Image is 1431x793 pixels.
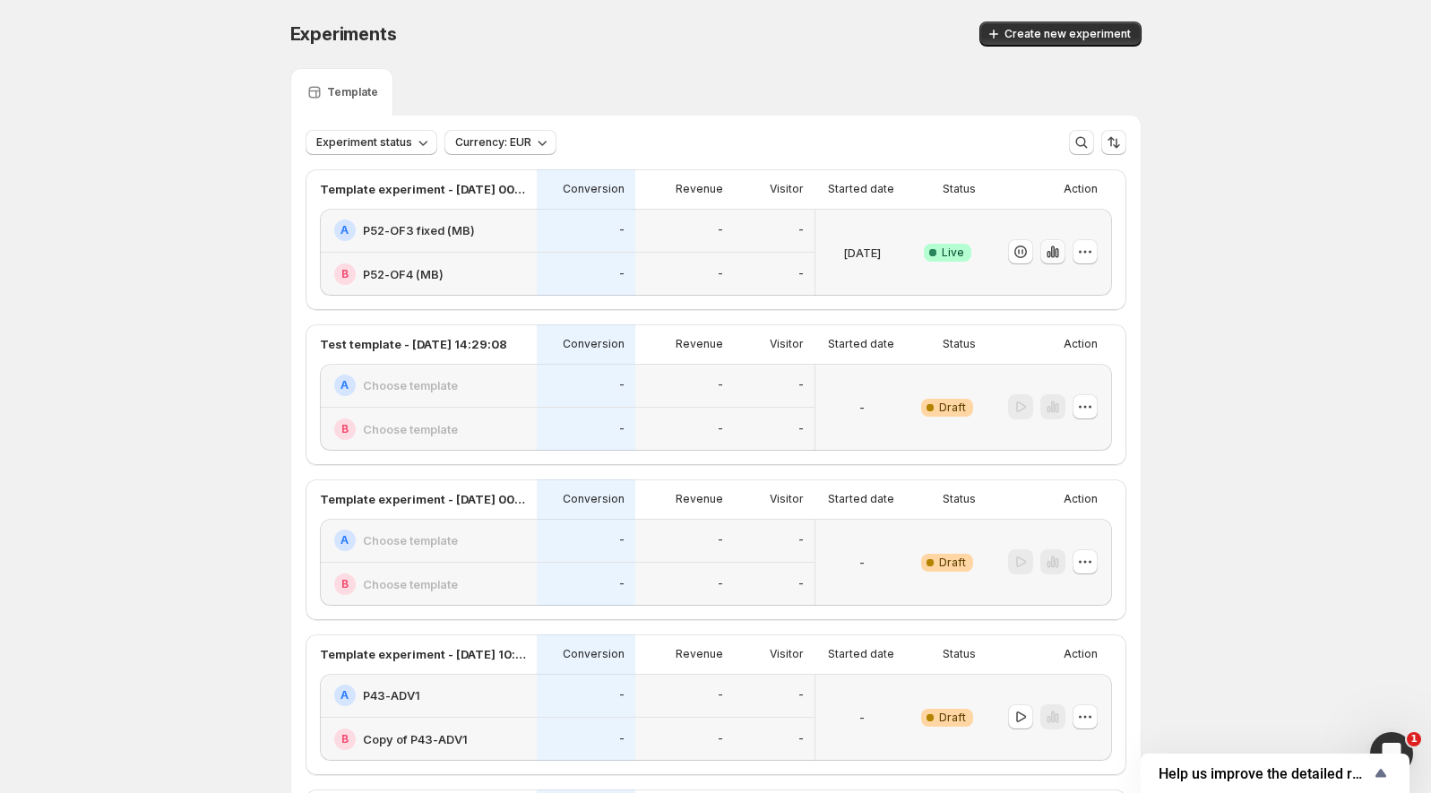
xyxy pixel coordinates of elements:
span: Experiment status [316,135,412,150]
p: Conversion [563,647,625,661]
span: Create new experiment [1004,27,1131,41]
p: - [619,533,625,547]
p: Revenue [676,337,723,351]
h2: Choose template [363,531,458,549]
p: - [798,267,804,281]
h2: P43-ADV1 [363,686,420,704]
p: - [619,378,625,392]
button: Currency: EUR [444,130,556,155]
p: Template experiment - [DATE] 10:16:58 [320,645,526,663]
p: - [718,533,723,547]
p: - [859,709,865,727]
span: Draft [939,711,966,725]
h2: A [341,533,349,547]
p: Action [1064,182,1098,196]
span: Help us improve the detailed report for A/B campaigns [1159,765,1370,782]
p: Status [943,492,976,506]
p: - [798,688,804,702]
p: Revenue [676,182,723,196]
p: - [798,223,804,237]
p: Status [943,182,976,196]
p: Conversion [563,492,625,506]
h2: B [341,267,349,281]
p: Visitor [770,647,804,661]
h2: Choose template [363,575,458,593]
h2: A [341,223,349,237]
p: - [619,688,625,702]
button: Experiment status [306,130,437,155]
p: - [718,732,723,746]
p: Revenue [676,492,723,506]
p: Action [1064,647,1098,661]
button: Show survey - Help us improve the detailed report for A/B campaigns [1159,763,1392,784]
p: Started date [828,492,894,506]
p: - [619,422,625,436]
span: 1 [1407,732,1421,746]
h2: A [341,378,349,392]
h2: Choose template [363,420,458,438]
p: - [718,422,723,436]
iframe: Intercom live chat [1370,732,1413,775]
p: - [859,554,865,572]
span: Experiments [290,23,397,45]
button: Create new experiment [979,22,1142,47]
p: - [718,267,723,281]
p: Template experiment - [DATE] 00:46:25 [320,490,526,508]
span: Live [942,246,964,260]
p: - [798,732,804,746]
h2: Choose template [363,376,458,394]
h2: Copy of P43-ADV1 [363,730,468,748]
h2: B [341,577,349,591]
h2: B [341,422,349,436]
p: - [718,577,723,591]
p: Status [943,647,976,661]
p: Template experiment - [DATE] 00:46:47 [320,180,526,198]
p: - [619,577,625,591]
p: Conversion [563,337,625,351]
p: - [619,732,625,746]
p: - [718,688,723,702]
p: [DATE] [843,244,881,262]
p: - [798,533,804,547]
p: Revenue [676,647,723,661]
p: Visitor [770,182,804,196]
p: - [619,223,625,237]
span: Draft [939,401,966,415]
p: - [798,378,804,392]
p: Test template - [DATE] 14:29:08 [320,335,507,353]
button: Sort the results [1101,130,1126,155]
span: Draft [939,556,966,570]
p: Visitor [770,492,804,506]
p: - [798,577,804,591]
h2: A [341,688,349,702]
p: - [718,378,723,392]
p: Started date [828,182,894,196]
p: - [718,223,723,237]
p: Action [1064,337,1098,351]
p: - [859,399,865,417]
p: Started date [828,647,894,661]
p: Action [1064,492,1098,506]
p: Started date [828,337,894,351]
p: Template [327,85,378,99]
p: - [798,422,804,436]
span: Currency: EUR [455,135,531,150]
h2: B [341,732,349,746]
p: Status [943,337,976,351]
p: - [619,267,625,281]
p: Conversion [563,182,625,196]
h2: P52-OF4 (MB) [363,265,444,283]
p: Visitor [770,337,804,351]
h2: P52-OF3 fixed (MB) [363,221,475,239]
